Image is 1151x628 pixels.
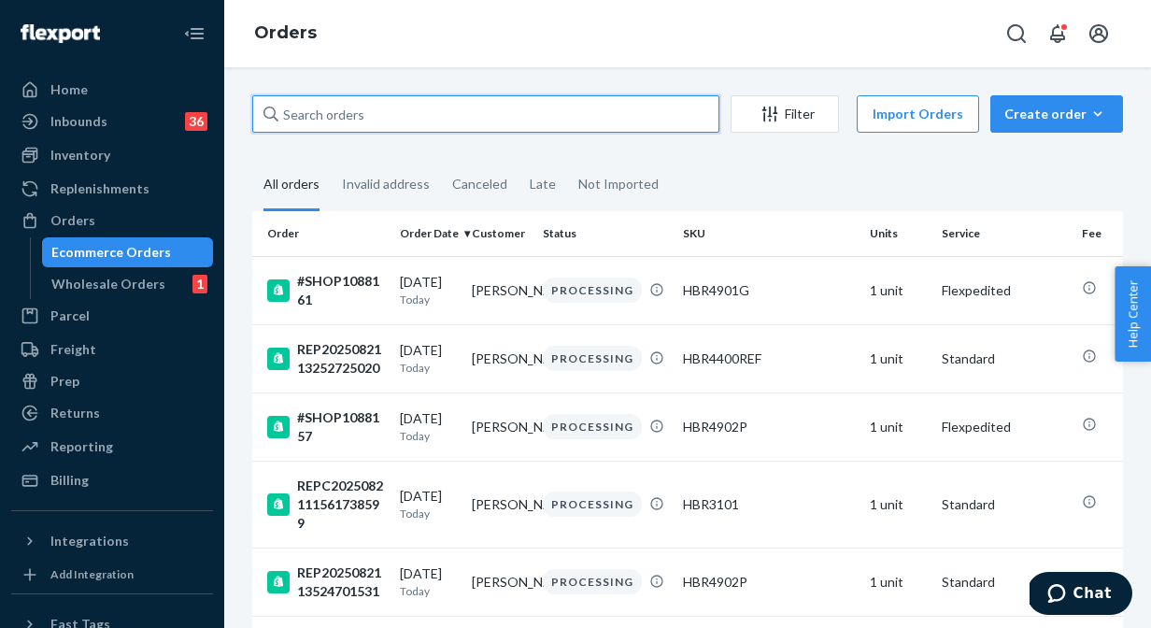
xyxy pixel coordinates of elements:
[11,335,213,364] a: Freight
[11,140,213,170] a: Inventory
[942,281,1067,300] p: Flexpedited
[1039,15,1076,52] button: Open notifications
[862,548,934,616] td: 1 unit
[267,272,385,309] div: #SHOP1088161
[11,107,213,136] a: Inbounds36
[464,461,536,548] td: [PERSON_NAME]
[267,340,385,378] div: REP2025082113252725020
[51,243,171,262] div: Ecommerce Orders
[942,350,1067,368] p: Standard
[11,398,213,428] a: Returns
[1115,266,1151,362] button: Help Center
[11,174,213,204] a: Replenishments
[11,206,213,235] a: Orders
[543,414,642,439] div: PROCESSING
[543,278,642,303] div: PROCESSING
[535,211,675,256] th: Status
[942,495,1067,514] p: Standard
[862,211,934,256] th: Units
[185,112,207,131] div: 36
[267,408,385,446] div: #SHOP1088157
[862,324,934,392] td: 1 unit
[392,211,464,256] th: Order Date
[942,418,1067,436] p: Flexpedited
[50,146,110,164] div: Inventory
[11,75,213,105] a: Home
[50,404,100,422] div: Returns
[543,569,642,594] div: PROCESSING
[254,22,317,43] a: Orders
[1080,15,1117,52] button: Open account menu
[50,112,107,131] div: Inbounds
[50,372,79,391] div: Prep
[51,275,165,293] div: Wholesale Orders
[683,495,855,514] div: HBR3101
[42,237,214,267] a: Ecommerce Orders
[857,95,979,133] button: Import Orders
[862,461,934,548] td: 1 unit
[683,350,855,368] div: HBR4400REF
[543,492,642,517] div: PROCESSING
[11,564,213,586] a: Add Integration
[675,211,862,256] th: SKU
[400,409,457,444] div: [DATE]
[11,301,213,331] a: Parcel
[50,340,96,359] div: Freight
[50,532,129,550] div: Integrations
[683,418,855,436] div: HBR4902P
[11,526,213,556] button: Integrations
[464,256,536,324] td: [PERSON_NAME]
[862,392,934,461] td: 1 unit
[464,548,536,616] td: [PERSON_NAME]
[452,160,507,208] div: Canceled
[998,15,1035,52] button: Open Search Box
[731,95,839,133] button: Filter
[267,564,385,601] div: REP2025082113524701531
[464,392,536,461] td: [PERSON_NAME]
[400,273,457,307] div: [DATE]
[990,95,1123,133] button: Create order
[50,211,95,230] div: Orders
[530,160,556,208] div: Late
[239,7,332,61] ol: breadcrumbs
[400,341,457,376] div: [DATE]
[42,269,214,299] a: Wholesale Orders1
[578,160,659,208] div: Not Imported
[21,24,100,43] img: Flexport logo
[50,566,134,582] div: Add Integration
[176,15,213,52] button: Close Navigation
[11,366,213,396] a: Prep
[400,292,457,307] p: Today
[1030,572,1132,619] iframe: Opens a widget where you can chat to one of our agents
[400,506,457,521] p: Today
[400,583,457,599] p: Today
[263,160,320,211] div: All orders
[342,160,430,208] div: Invalid address
[942,573,1067,592] p: Standard
[862,256,934,324] td: 1 unit
[400,360,457,376] p: Today
[11,432,213,462] a: Reporting
[11,465,213,495] a: Billing
[50,437,113,456] div: Reporting
[267,477,385,533] div: REPC2025082111561738599
[400,428,457,444] p: Today
[192,275,207,293] div: 1
[50,179,149,198] div: Replenishments
[50,471,89,490] div: Billing
[683,573,855,592] div: HBR4902P
[50,80,88,99] div: Home
[472,225,529,241] div: Customer
[683,281,855,300] div: HBR4901G
[934,211,1074,256] th: Service
[1004,105,1109,123] div: Create order
[50,307,90,325] div: Parcel
[732,105,838,123] div: Filter
[252,211,392,256] th: Order
[400,564,457,599] div: [DATE]
[252,95,719,133] input: Search orders
[400,487,457,521] div: [DATE]
[543,346,642,371] div: PROCESSING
